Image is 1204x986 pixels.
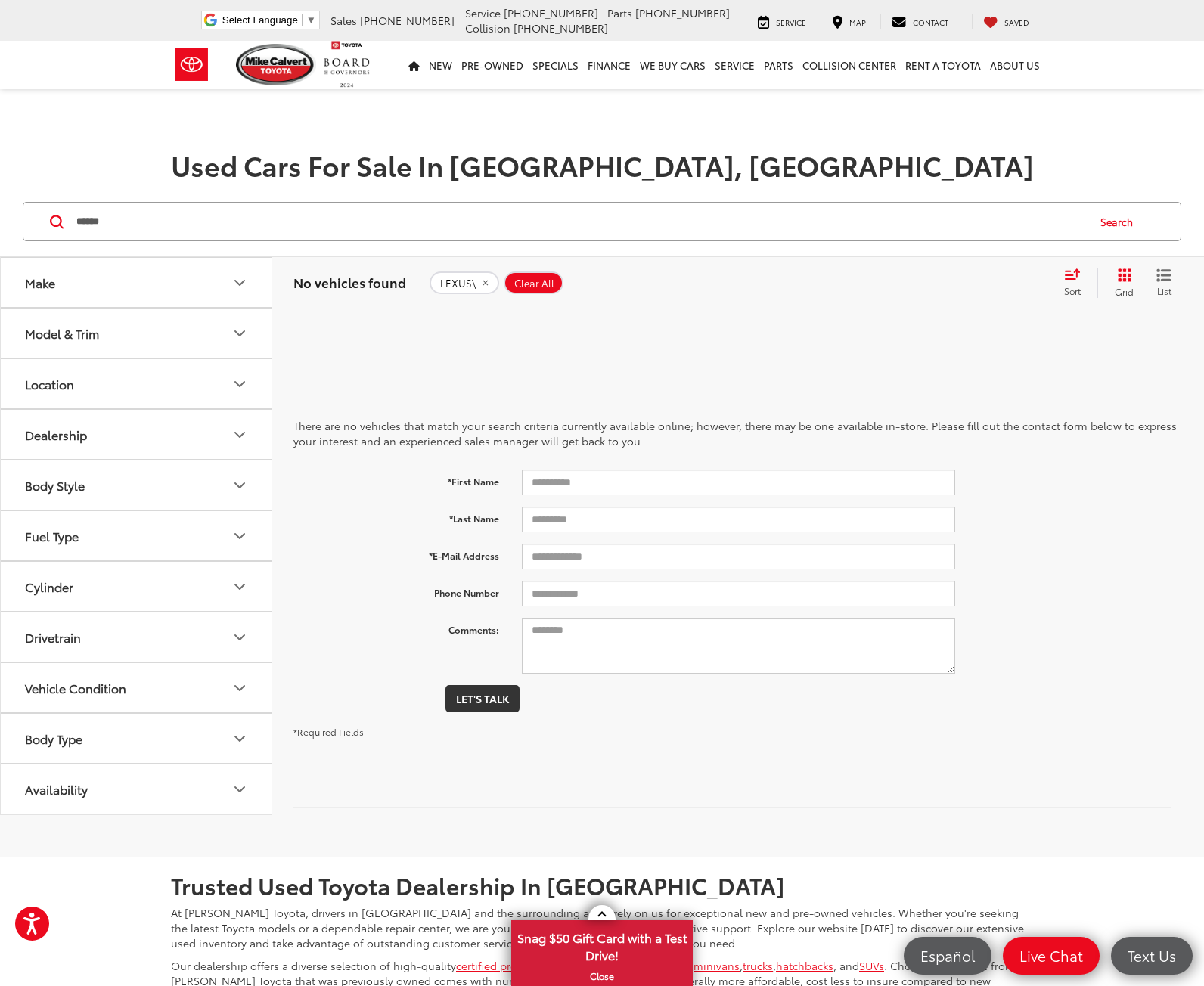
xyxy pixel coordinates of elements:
img: Toyota [163,40,220,89]
button: MakeMake [1,258,273,307]
div: Make [231,274,249,292]
span: Snag $50 Gift Card with a Test Drive! [513,922,691,968]
button: DealershipDealership [1,410,273,459]
span: Text Us [1120,946,1184,965]
div: Drivetrain [25,630,81,644]
a: Collision Center [798,41,901,89]
button: Let's Talk [445,685,520,712]
small: *Required Fields [293,725,364,738]
a: Specials [528,41,583,89]
div: Fuel Type [231,527,249,545]
div: Location [231,375,249,393]
img: Mike Calvert Toyota [236,44,316,85]
label: Phone Number [282,581,510,600]
button: CylinderCylinder [1,562,273,611]
div: Dealership [231,426,249,444]
span: Collision [465,20,510,36]
p: There are no vehicles that match your search criteria currently available online; however, there ... [293,418,1183,448]
div: Body Style [25,478,85,492]
a: Service [746,14,818,29]
span: Grid [1115,285,1134,298]
span: Clear All [514,278,554,290]
div: Body Type [231,730,249,748]
a: Pre-Owned [457,41,528,89]
label: *E-Mail Address [282,544,510,563]
div: Vehicle Condition [231,679,249,697]
div: Location [25,377,74,391]
p: At [PERSON_NAME] Toyota, drivers in [GEOGRAPHIC_DATA] and the surrounding areas rely on us for ex... [171,905,1033,950]
span: Select Language [222,14,298,26]
div: Body Style [231,476,249,495]
span: Service [465,5,501,20]
span: Sales [330,13,357,28]
a: Finance [583,41,635,89]
a: Service [710,41,759,89]
button: Body StyleBody Style [1,460,273,510]
span: Map [849,17,866,28]
span: LEXUS\ [440,278,476,290]
span: ​ [302,14,303,26]
a: Text Us [1111,937,1193,975]
button: Clear All [504,271,563,294]
button: Body TypeBody Type [1,714,273,763]
span: [PHONE_NUMBER] [635,5,730,20]
span: Parts [607,5,632,20]
button: LocationLocation [1,359,273,408]
span: [PHONE_NUMBER] [504,5,598,20]
a: Español [904,937,991,975]
div: Cylinder [25,579,73,594]
a: minivans [694,958,740,973]
span: [PHONE_NUMBER] [360,13,455,28]
div: Cylinder [231,578,249,596]
button: Vehicle ConditionVehicle Condition [1,663,273,712]
label: *Last Name [282,507,510,526]
button: List View [1145,268,1183,298]
div: Dealership [25,427,87,442]
div: Fuel Type [25,529,79,543]
a: SUVs [859,958,884,973]
span: Contact [913,17,948,28]
button: Search [1086,203,1155,240]
span: Saved [1004,17,1029,28]
span: List [1156,284,1171,297]
a: Live Chat [1003,937,1100,975]
a: Parts [759,41,798,89]
label: *First Name [282,470,510,488]
button: Fuel TypeFuel Type [1,511,273,560]
a: My Saved Vehicles [972,14,1041,29]
span: [PHONE_NUMBER] [514,20,608,36]
a: About Us [985,41,1044,89]
span: No vehicles found [293,273,406,291]
a: Map [821,14,877,29]
a: certified pre-owned vehicles [456,958,600,973]
div: Model & Trim [25,326,99,340]
div: Availability [25,782,88,796]
button: DrivetrainDrivetrain [1,612,273,662]
div: Availability [231,780,249,798]
div: Make [25,275,55,290]
input: Search by Make, Model, or Keyword [75,203,1086,240]
div: Body Type [25,731,82,746]
a: Select Language​ [222,14,316,26]
button: Select sort value [1057,268,1097,298]
a: trucks [743,958,773,973]
a: Contact [880,14,960,29]
button: Grid View [1097,268,1145,298]
span: Español [913,946,982,965]
label: Comments: [282,618,510,637]
: remove LEXUS\ [430,271,499,294]
div: Vehicle Condition [25,681,126,695]
button: AvailabilityAvailability [1,764,273,814]
span: Live Chat [1012,946,1091,965]
span: ▼ [306,14,316,26]
h2: Trusted Used Toyota Dealership In [GEOGRAPHIC_DATA] [171,873,1033,898]
a: WE BUY CARS [635,41,710,89]
a: hatchbacks [776,958,833,973]
a: Home [404,41,424,89]
a: New [424,41,457,89]
button: Model & TrimModel & Trim [1,309,273,358]
div: Drivetrain [231,628,249,646]
span: Sort [1064,284,1081,297]
div: Model & Trim [231,324,249,343]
